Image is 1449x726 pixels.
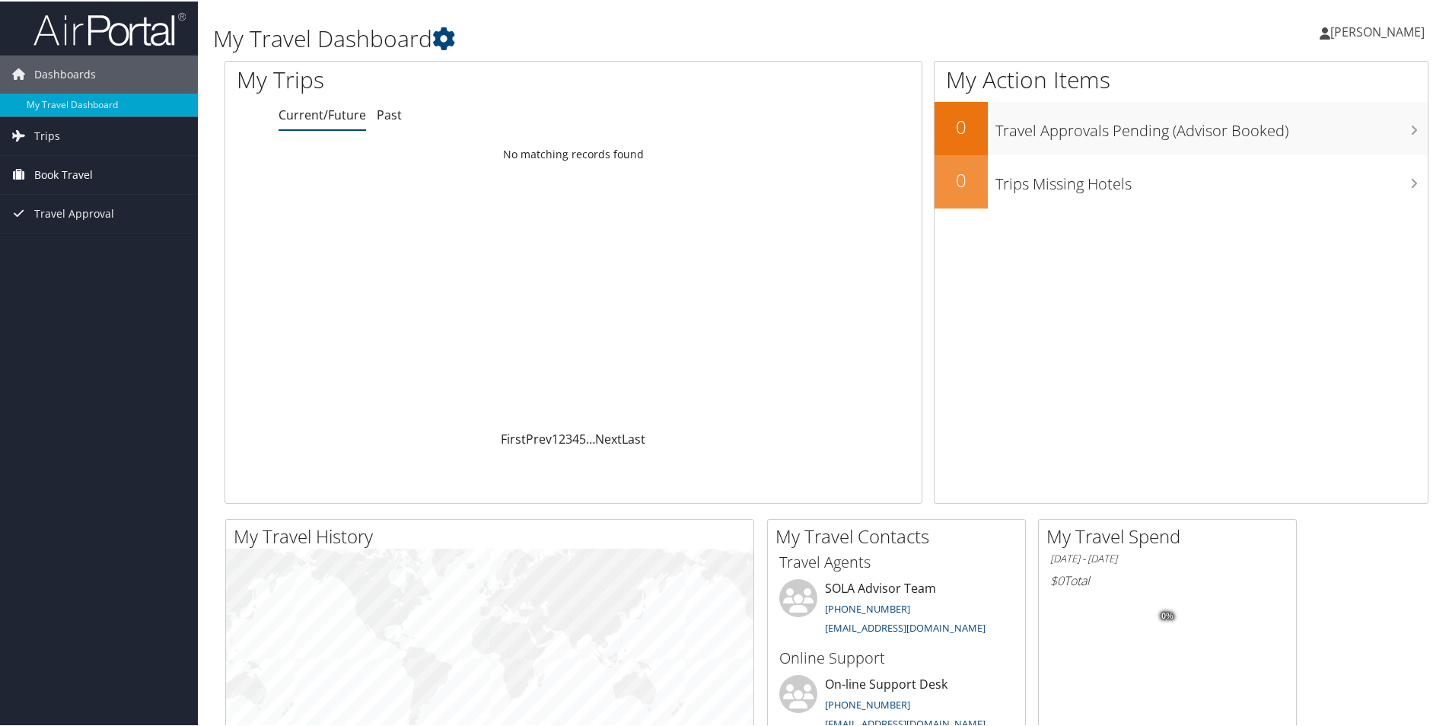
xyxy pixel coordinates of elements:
[1050,550,1285,565] h6: [DATE] - [DATE]
[825,696,910,710] a: [PHONE_NUMBER]
[935,113,988,139] h2: 0
[234,522,753,548] h2: My Travel History
[1050,571,1064,587] span: $0
[935,100,1428,154] a: 0Travel Approvals Pending (Advisor Booked)
[779,550,1014,572] h3: Travel Agents
[501,429,526,446] a: First
[775,522,1025,548] h2: My Travel Contacts
[552,429,559,446] a: 1
[225,139,922,167] td: No matching records found
[772,578,1021,640] li: SOLA Advisor Team
[572,429,579,446] a: 4
[279,105,366,122] a: Current/Future
[1050,571,1285,587] h6: Total
[237,62,620,94] h1: My Trips
[565,429,572,446] a: 3
[595,429,622,446] a: Next
[995,164,1428,193] h3: Trips Missing Hotels
[825,619,986,633] a: [EMAIL_ADDRESS][DOMAIN_NAME]
[559,429,565,446] a: 2
[622,429,645,446] a: Last
[34,54,96,92] span: Dashboards
[213,21,1031,53] h1: My Travel Dashboard
[935,62,1428,94] h1: My Action Items
[935,154,1428,207] a: 0Trips Missing Hotels
[34,193,114,231] span: Travel Approval
[579,429,586,446] a: 5
[935,166,988,192] h2: 0
[33,10,186,46] img: airportal-logo.png
[377,105,402,122] a: Past
[34,116,60,154] span: Trips
[586,429,595,446] span: …
[526,429,552,446] a: Prev
[34,154,93,193] span: Book Travel
[779,646,1014,667] h3: Online Support
[1320,8,1440,53] a: [PERSON_NAME]
[1161,610,1174,619] tspan: 0%
[825,600,910,614] a: [PHONE_NUMBER]
[1330,22,1425,39] span: [PERSON_NAME]
[995,111,1428,140] h3: Travel Approvals Pending (Advisor Booked)
[1046,522,1296,548] h2: My Travel Spend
